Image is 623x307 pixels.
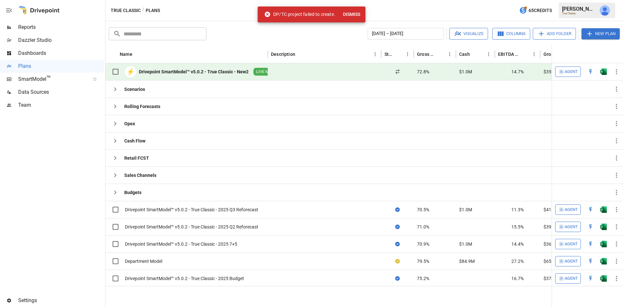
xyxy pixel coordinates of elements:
[511,68,524,75] span: 14.7%
[600,224,607,230] img: excel-icon.76473adf.svg
[587,68,594,75] img: quick-edit-flash.b8aec18c.svg
[565,68,578,76] span: Agent
[511,275,524,282] span: 16.7%
[125,241,237,247] div: Drivepoint SmartModel™ v5.0.2 - True Classic - 2025 7+5
[587,241,594,247] div: Open in Quick Edit
[544,224,562,230] span: $392.6M
[533,28,576,40] button: Add Folder
[253,69,282,75] span: LIVE MODEL
[587,258,594,264] img: quick-edit-flash.b8aec18c.svg
[470,50,480,59] button: Sort
[587,206,594,213] div: Open in Quick Edit
[511,241,524,247] span: 14.4%
[596,1,614,19] button: Jack Barned
[436,50,445,59] button: Sort
[562,6,596,12] div: [PERSON_NAME]
[511,224,524,230] span: 15.5%
[417,224,429,230] span: 71.0%
[417,258,429,264] span: 79.5%
[530,50,539,59] button: EBITDA Margin column menu
[385,52,393,57] div: Status
[124,120,135,127] div: Opex
[417,241,429,247] span: 70.9%
[125,258,162,264] div: Department Model
[395,224,400,230] div: Sync complete
[124,103,160,110] div: Rolling Forecasts
[600,206,607,213] div: Open in Excel
[517,5,555,17] button: 65Credits
[125,206,258,213] div: Drivepoint SmartModel™ v5.0.2 - True Classic - 2025 Q3 Reforecast
[271,52,295,57] div: Description
[544,241,562,247] span: $367.5M
[125,275,244,282] div: Drivepoint SmartModel™ v5.0.2 - True Classic - 2025 Budget
[565,206,578,214] span: Agent
[296,50,305,59] button: Sort
[449,28,488,40] button: Visualize
[520,50,530,59] button: Sort
[555,67,581,77] button: Agent
[614,50,623,59] button: Sort
[124,155,149,161] div: Retail FCST
[396,68,399,75] div: Updating in progress
[264,8,335,20] div: DP/TC project failed to create.
[544,275,562,282] span: $374.9M
[555,273,581,284] button: Agent
[18,23,104,31] span: Reports
[555,256,581,266] button: Agent
[565,223,578,231] span: Agent
[565,275,578,282] span: Agent
[459,52,470,57] div: Cash
[581,28,620,39] button: New Plan
[544,206,562,213] span: $410.8M
[562,12,596,15] div: True Classic
[600,241,607,247] img: excel-icon.76473adf.svg
[600,206,607,213] img: excel-icon.76473adf.svg
[587,68,594,75] div: Open in Quick Edit
[459,206,472,213] span: $1.0M
[587,224,594,230] img: quick-edit-flash.b8aec18c.svg
[459,241,472,247] span: $1.0M
[139,68,249,75] div: Drivepoint SmartModel™ v5.0.2 - True Classic - New2
[18,75,86,83] span: SmartModel
[395,241,400,247] div: Sync complete
[417,275,429,282] span: 75.2%
[600,241,607,247] div: Open in Excel
[600,224,607,230] div: Open in Excel
[511,258,524,264] span: 27.2%
[492,28,530,40] button: Columns
[587,224,594,230] div: Open in Quick Edit
[368,28,444,40] button: [DATE] – [DATE]
[498,52,520,57] div: EBITDA Margin
[600,275,607,282] img: excel-icon.76473adf.svg
[459,68,472,75] span: $1.0M
[18,49,104,57] span: Dashboards
[600,68,607,75] img: excel-icon.76473adf.svg
[555,204,581,215] button: Agent
[511,206,524,213] span: 11.3%
[111,6,141,15] button: True Classic
[371,50,380,59] button: Description column menu
[18,36,104,44] span: Dazzler Studio
[125,224,258,230] div: Drivepoint SmartModel™ v5.0.2 - True Classic - 2025 Q2 Reforecast
[340,8,363,20] button: Dismiss
[18,88,104,96] span: Data Sources
[417,52,435,57] div: Gross Margin
[18,101,104,109] span: Team
[529,6,552,15] span: 65 Credits
[133,50,142,59] button: Sort
[417,68,429,75] span: 72.8%
[544,68,562,75] span: $359.6M
[587,275,594,282] img: quick-edit-flash.b8aec18c.svg
[124,172,156,178] div: Sales Channels
[565,240,578,248] span: Agent
[600,68,607,75] div: Open in Excel
[445,50,454,59] button: Gross Margin column menu
[565,258,578,265] span: Agent
[18,297,104,304] span: Settings
[395,258,400,264] div: Your plan has changes in Excel that are not reflected in the Drivepoint Data Warehouse, select "S...
[120,52,132,57] div: Name
[587,275,594,282] div: Open in Quick Edit
[600,5,610,16] div: Jack Barned
[459,258,475,264] span: $84.9M
[600,258,607,264] img: excel-icon.76473adf.svg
